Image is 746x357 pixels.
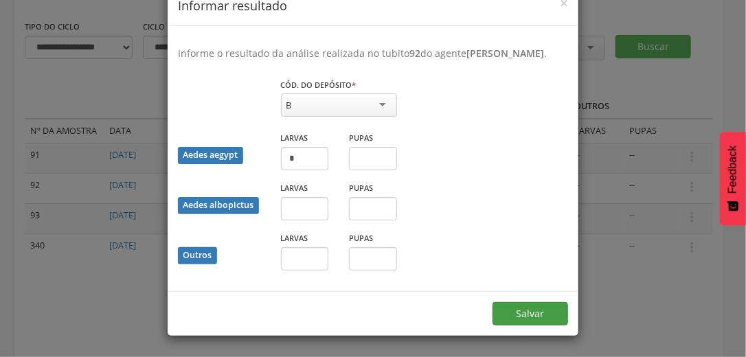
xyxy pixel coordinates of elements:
label: Larvas [281,233,308,244]
p: Informe o resultado da análise realizada no tubito do agente . [178,47,568,60]
label: Pupas [349,233,373,244]
button: Salvar [493,302,568,325]
b: [PERSON_NAME] [466,47,544,60]
div: Aedes aegypt [178,147,243,164]
label: Cód. do depósito [281,80,357,91]
div: Outros [178,247,217,264]
label: Larvas [281,133,308,143]
span: Feedback [727,146,739,194]
b: 92 [409,47,420,60]
div: Aedes albopictus [178,197,259,214]
label: Pupas [349,183,373,194]
button: Feedback - Mostrar pesquisa [720,132,746,225]
label: Larvas [281,183,308,194]
label: Pupas [349,133,373,143]
div: B [286,99,292,111]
